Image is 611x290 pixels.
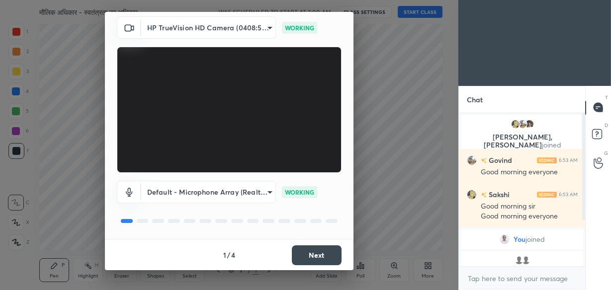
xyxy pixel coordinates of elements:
h4: 4 [231,250,235,260]
span: joined [541,140,561,149]
p: D [605,122,608,129]
img: 0e3ee3fcff404f8280ac4a0b0db3dd51.jpg [510,119,520,129]
div: HP TrueVision HD Camera (0408:5365) [141,181,276,203]
div: HP TrueVision HD Camera (0408:5365) [141,16,276,39]
div: Good morning everyone [481,212,578,221]
img: no-rating-badge.077c3623.svg [481,158,487,163]
img: iconic-light.a09c19a4.png [537,157,557,163]
p: [PERSON_NAME], [PERSON_NAME] [467,133,577,149]
p: Chat [459,86,491,113]
h4: / [227,250,230,260]
img: eaaab81aa80f4d04899b30a4153358ce.jpg [524,119,534,129]
p: WORKING [285,23,314,32]
img: 10454e960db341398da5bb4c79ecce7c.png [500,234,510,244]
div: 6:53 AM [559,191,578,197]
p: G [604,149,608,157]
button: Next [292,245,342,265]
h6: Govind [487,155,512,165]
h4: 1 [223,250,226,260]
img: default.png [521,255,530,265]
h6: Sakshi [487,189,510,200]
span: You [514,235,525,243]
div: Good morning sir [481,202,578,212]
img: no-rating-badge.077c3623.svg [481,192,487,198]
img: iconic-light.a09c19a4.png [537,191,557,197]
div: Good morning everyone [481,167,578,177]
span: joined [525,235,545,243]
img: 3 [467,155,477,165]
p: T [605,94,608,101]
div: grid [459,113,586,267]
img: 0e3ee3fcff404f8280ac4a0b0db3dd51.jpg [467,189,477,199]
div: 6:53 AM [559,157,578,163]
p: WORKING [285,188,314,197]
img: 3 [517,119,527,129]
img: default.png [514,255,524,265]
